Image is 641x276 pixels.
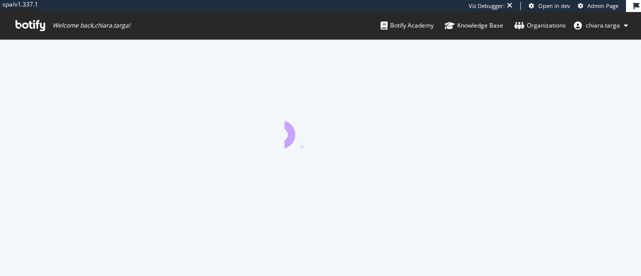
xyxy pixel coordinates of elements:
button: chiara.targa [566,18,636,34]
div: Knowledge Base [445,21,503,31]
span: chiara.targa [586,21,620,30]
span: Admin Page [587,2,618,10]
div: Botify Academy [381,21,434,31]
a: Open in dev [529,2,570,10]
div: Organizations [514,21,566,31]
span: Welcome back, chiara.targa ! [53,22,130,30]
a: Knowledge Base [445,12,503,39]
a: Admin Page [578,2,618,10]
span: Open in dev [538,2,570,10]
a: Botify Academy [381,12,434,39]
a: Organizations [514,12,566,39]
div: Viz Debugger: [469,2,505,10]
